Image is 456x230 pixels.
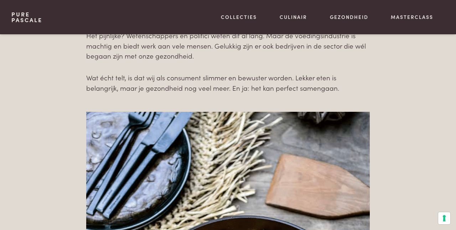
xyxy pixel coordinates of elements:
p: Het pijnlijke? Wetenschappers en politici weten dit al lang. Maar de voedingsindustrie is machtig... [86,30,370,61]
p: Wat écht telt, is dat wij als consument slimmer en bewuster worden. Lekker eten is belangrijk, ma... [86,72,370,93]
a: Masterclass [391,13,433,21]
button: Uw voorkeuren voor toestemming voor trackingtechnologieën [438,212,450,224]
a: Gezondheid [330,13,368,21]
a: Collecties [221,13,257,21]
a: Culinair [280,13,307,21]
a: PurePascale [11,11,42,23]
